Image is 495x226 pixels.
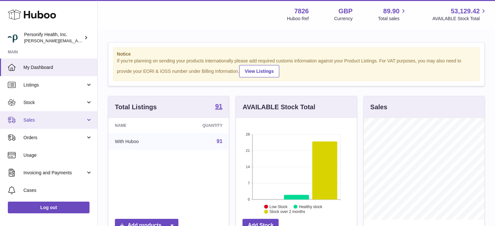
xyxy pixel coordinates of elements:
[8,33,18,43] img: donald.holliday@virginpulse.com
[23,64,92,71] span: My Dashboard
[23,82,86,88] span: Listings
[370,103,387,112] h3: Sales
[108,133,172,150] td: With Huboo
[215,103,222,111] a: 91
[246,165,250,169] text: 14
[299,204,323,209] text: Healthy stock
[334,16,353,22] div: Currency
[217,139,223,144] a: 91
[338,7,352,16] strong: GBP
[242,103,315,112] h3: AVAILABLE Stock Total
[269,209,305,214] text: Stock over 2 months
[432,7,487,22] a: 53,129.42 AVAILABLE Stock Total
[24,32,83,44] div: Personify Health, Inc.
[239,65,279,77] a: View Listings
[23,170,86,176] span: Invoicing and Payments
[451,7,480,16] span: 53,129.42
[172,118,229,133] th: Quantity
[246,132,250,136] text: 28
[248,181,250,185] text: 7
[246,149,250,153] text: 21
[287,16,309,22] div: Huboo Ref
[383,7,399,16] span: 89.90
[23,152,92,158] span: Usage
[8,202,89,213] a: Log out
[378,7,407,22] a: 89.90 Total sales
[23,135,86,141] span: Orders
[23,117,86,123] span: Sales
[215,103,222,110] strong: 91
[432,16,487,22] span: AVAILABLE Stock Total
[248,197,250,201] text: 0
[117,51,476,57] strong: Notice
[23,100,86,106] span: Stock
[115,103,157,112] h3: Total Listings
[108,118,172,133] th: Name
[378,16,407,22] span: Total sales
[294,7,309,16] strong: 7826
[269,204,288,209] text: Low Stock
[23,187,92,193] span: Cases
[24,38,165,43] span: [PERSON_NAME][EMAIL_ADDRESS][PERSON_NAME][DOMAIN_NAME]
[117,58,476,77] div: If you're planning on sending your products internationally please add required customs informati...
